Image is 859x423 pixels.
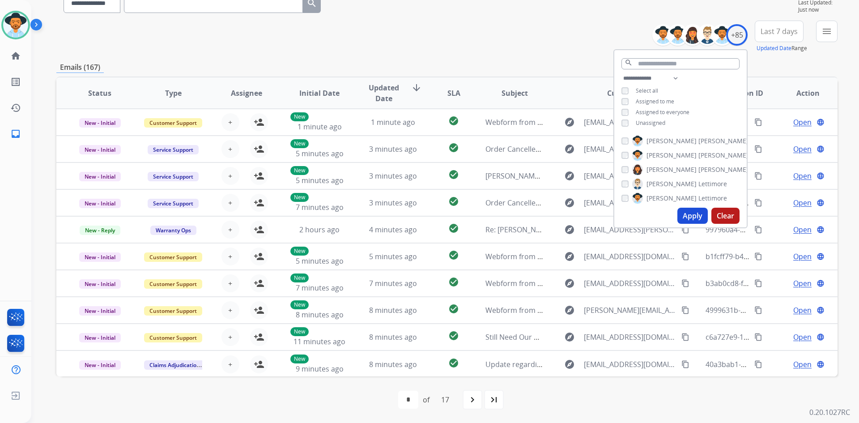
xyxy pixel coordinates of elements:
[764,77,838,109] th: Action
[681,252,689,261] mat-icon: content_copy
[816,172,825,180] mat-icon: language
[816,199,825,207] mat-icon: language
[296,149,344,158] span: 5 minutes ago
[148,199,199,208] span: Service Support
[254,359,264,370] mat-icon: person_add
[221,328,239,346] button: +
[221,248,239,265] button: +
[706,225,838,235] span: 997960a4-4c3b-4160-a4f3-2f158e267f0e
[793,224,812,235] span: Open
[299,88,340,98] span: Initial Date
[221,355,239,373] button: +
[144,333,202,342] span: Customer Support
[761,30,798,33] span: Last 7 days
[369,278,417,288] span: 7 minutes ago
[584,332,676,342] span: [EMAIL_ADDRESS][DOMAIN_NAME]
[584,197,676,208] span: [EMAIL_ADDRESS][DOMAIN_NAME]
[698,179,727,188] span: Lettimore
[10,103,21,113] mat-icon: history
[754,172,762,180] mat-icon: content_copy
[564,332,575,342] mat-icon: explore
[793,305,812,316] span: Open
[816,145,825,153] mat-icon: language
[584,224,676,235] span: [EMAIL_ADDRESS][PERSON_NAME][DOMAIN_NAME]
[564,144,575,154] mat-icon: explore
[584,144,676,154] span: [EMAIL_ADDRESS][DOMAIN_NAME]
[79,172,121,181] span: New - Initial
[228,332,232,342] span: +
[228,359,232,370] span: +
[290,273,309,282] p: New
[816,279,825,287] mat-icon: language
[625,59,633,67] mat-icon: search
[485,278,688,288] span: Webform from [EMAIL_ADDRESS][DOMAIN_NAME] on [DATE]
[793,197,812,208] span: Open
[228,197,232,208] span: +
[228,305,232,316] span: +
[228,171,232,181] span: +
[369,332,417,342] span: 8 minutes ago
[369,359,417,369] span: 8 minutes ago
[754,333,762,341] mat-icon: content_copy
[821,26,832,37] mat-icon: menu
[254,117,264,128] mat-icon: person_add
[677,208,708,224] button: Apply
[798,6,838,13] span: Just now
[636,108,689,116] span: Assigned to everyone
[816,360,825,368] mat-icon: language
[369,305,417,315] span: 8 minutes ago
[698,137,748,145] span: [PERSON_NAME]
[754,306,762,314] mat-icon: content_copy
[10,128,21,139] mat-icon: inbox
[79,145,121,154] span: New - Initial
[564,278,575,289] mat-icon: explore
[79,252,121,262] span: New - Initial
[150,226,196,235] span: Warranty Ops
[221,274,239,292] button: +
[79,306,121,316] span: New - Initial
[793,278,812,289] span: Open
[681,279,689,287] mat-icon: content_copy
[681,226,689,234] mat-icon: content_copy
[448,250,459,261] mat-icon: check_circle
[447,88,460,98] span: SLA
[793,251,812,262] span: Open
[10,77,21,87] mat-icon: list_alt
[706,332,841,342] span: c6a727e9-1eaf-46bb-be73-9fb85563cb13
[754,199,762,207] mat-icon: content_copy
[646,151,697,160] span: [PERSON_NAME]
[369,252,417,261] span: 5 minutes ago
[79,360,121,370] span: New - Initial
[423,394,429,405] div: of
[448,330,459,341] mat-icon: check_circle
[711,208,740,224] button: Clear
[231,88,262,98] span: Assignee
[221,167,239,185] button: +
[254,332,264,342] mat-icon: person_add
[80,226,120,235] span: New - Reply
[296,256,344,266] span: 5 minutes ago
[793,144,812,154] span: Open
[636,98,674,105] span: Assigned to me
[485,198,680,208] span: Order Cancelled c3b70cdc-aa07-434c-813a-a21485d138d7
[681,306,689,314] mat-icon: content_copy
[681,360,689,368] mat-icon: content_copy
[254,144,264,154] mat-icon: person_add
[79,199,121,208] span: New - Initial
[698,194,727,203] span: Lettimore
[816,252,825,261] mat-icon: language
[221,301,239,319] button: +
[502,88,528,98] span: Subject
[757,44,807,52] span: Range
[636,119,665,127] span: Unassigned
[221,221,239,239] button: +
[290,327,309,336] p: New
[489,394,499,405] mat-icon: last_page
[564,251,575,262] mat-icon: explore
[221,113,239,131] button: +
[564,305,575,316] mat-icon: explore
[754,118,762,126] mat-icon: content_copy
[793,171,812,181] span: Open
[290,139,309,148] p: New
[485,117,688,127] span: Webform from [EMAIL_ADDRESS][DOMAIN_NAME] on [DATE]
